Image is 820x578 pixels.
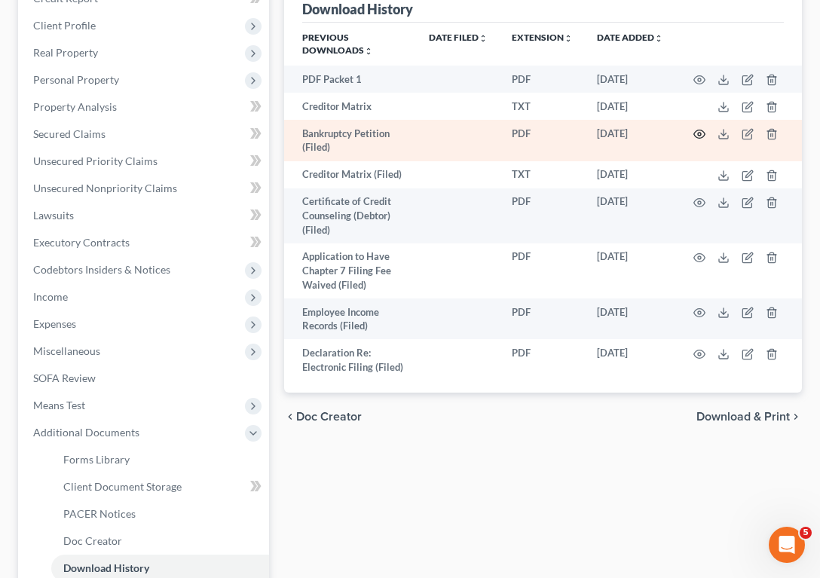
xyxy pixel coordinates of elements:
td: [DATE] [585,93,675,120]
a: Property Analysis [21,93,269,121]
span: Executory Contracts [33,236,130,249]
span: Codebtors Insiders & Notices [33,263,170,276]
span: Expenses [33,317,76,330]
span: Unsecured Nonpriority Claims [33,182,177,194]
td: PDF [500,243,585,298]
td: Certificate of Credit Counseling (Debtor) (Filed) [284,188,417,243]
a: Unsecured Nonpriority Claims [21,175,269,202]
button: chevron_left Doc Creator [284,411,362,423]
a: PACER Notices [51,500,269,528]
i: unfold_more [364,47,373,56]
i: unfold_more [654,34,663,43]
span: Property Analysis [33,100,117,113]
td: PDF [500,339,585,381]
span: 5 [800,527,812,539]
td: [DATE] [585,66,675,93]
span: Download History [63,561,149,574]
span: Forms Library [63,453,130,466]
td: PDF [500,120,585,161]
td: PDF [500,298,585,340]
td: PDF [500,188,585,243]
span: Means Test [33,399,85,411]
span: Income [33,290,68,303]
a: Date Filedunfold_more [429,32,488,43]
a: Unsecured Priority Claims [21,148,269,175]
a: Lawsuits [21,202,269,229]
a: Extensionunfold_more [512,32,573,43]
td: [DATE] [585,243,675,298]
td: Creditor Matrix [284,93,417,120]
span: Download & Print [696,411,790,423]
div: Previous Downloads [284,23,802,381]
td: PDF Packet 1 [284,66,417,93]
td: TXT [500,93,585,120]
span: Miscellaneous [33,344,100,357]
a: Doc Creator [51,528,269,555]
td: Application to Have Chapter 7 Filing Fee Waived (Filed) [284,243,417,298]
span: Client Document Storage [63,480,182,493]
a: SOFA Review [21,365,269,392]
span: Doc Creator [296,411,362,423]
td: [DATE] [585,339,675,381]
button: Download & Print chevron_right [696,411,802,423]
td: [DATE] [585,298,675,340]
span: Client Profile [33,19,96,32]
td: Bankruptcy Petition (Filed) [284,120,417,161]
a: Date addedunfold_more [597,32,663,43]
span: SOFA Review [33,372,96,384]
a: Secured Claims [21,121,269,148]
span: Secured Claims [33,127,106,140]
a: Previous Downloadsunfold_more [302,32,373,56]
i: chevron_left [284,411,296,423]
td: [DATE] [585,120,675,161]
iframe: Intercom live chat [769,527,805,563]
td: Creditor Matrix (Filed) [284,161,417,188]
span: Unsecured Priority Claims [33,154,158,167]
i: unfold_more [564,34,573,43]
a: Forms Library [51,446,269,473]
td: PDF [500,66,585,93]
td: [DATE] [585,188,675,243]
span: PACER Notices [63,507,136,520]
a: Executory Contracts [21,229,269,256]
span: Real Property [33,46,98,59]
span: Personal Property [33,73,119,86]
a: Client Document Storage [51,473,269,500]
span: Doc Creator [63,534,122,547]
td: TXT [500,161,585,188]
td: Employee Income Records (Filed) [284,298,417,340]
i: unfold_more [479,34,488,43]
td: Declaration Re: Electronic Filing (Filed) [284,339,417,381]
span: Additional Documents [33,426,139,439]
i: chevron_right [790,411,802,423]
td: [DATE] [585,161,675,188]
span: Lawsuits [33,209,74,222]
